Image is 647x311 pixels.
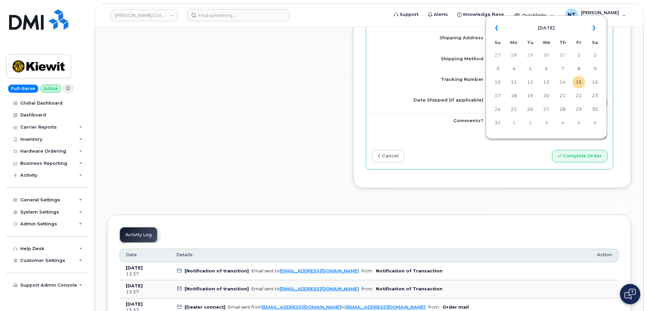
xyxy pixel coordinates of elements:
td: 17 [492,90,504,102]
td: 23 [589,90,601,102]
td: 20 [540,90,552,102]
a: Kiewit Corporation [111,9,178,21]
td: 3 [492,63,504,75]
td: 1 [508,117,520,129]
td: 28 [556,103,569,115]
button: Complete Order [552,150,607,162]
a: cancel [372,150,404,162]
b: [Notification of transition] [185,268,249,273]
b: [DATE] [126,302,143,307]
a: [EMAIL_ADDRESS][DOMAIN_NAME] [346,305,426,310]
td: 2 [589,49,601,61]
td: 10 [492,76,504,88]
th: [DATE] [508,20,585,36]
td: 31 [492,117,504,129]
td: 12 [524,76,536,88]
td: 9 [589,63,601,75]
img: Open chat [624,289,636,299]
a: [EMAIL_ADDRESS][DOMAIN_NAME] [280,286,359,291]
th: « [492,20,504,36]
th: » [589,20,601,36]
th: Tu [524,38,536,48]
div: Quicklinks [509,8,559,22]
td: 18 [508,90,520,102]
a: Support [389,8,423,21]
td: 30 [589,103,601,115]
b: [Dealer connect] [185,305,225,310]
b: [DATE] [126,265,143,270]
th: We [540,38,552,48]
div: Email sent from to [228,305,426,310]
td: 24 [492,103,504,115]
b: [Notification of transition] [185,286,249,291]
td: 26 [524,103,536,115]
th: Mo [508,38,520,48]
td: 16 [589,76,601,88]
span: from: [428,305,440,310]
span: Quicklinks [522,13,547,18]
label: Shipping Method [441,55,483,62]
div: Email sent to [251,286,359,291]
td: 15 [573,76,585,88]
span: from: [362,286,373,291]
td: 1 [573,49,585,61]
td: 19 [524,90,536,102]
div: Email sent to [251,268,359,273]
b: Notification of Transaction [376,286,442,291]
span: Help Desk [581,15,619,21]
span: Support [400,11,418,18]
span: [PERSON_NAME] [581,10,619,15]
td: 5 [524,63,536,75]
b: Order mail [442,305,469,310]
td: 30 [540,49,552,61]
td: 28 [508,49,520,61]
td: 3 [540,117,552,129]
div: 13:37 [126,289,164,295]
td: 8 [573,63,585,75]
label: Date Shipped (if applicable) [413,97,483,103]
th: Th [556,38,569,48]
td: 31 [556,49,569,61]
div: Nicholas Taylor [560,8,631,22]
td: 4 [508,63,520,75]
span: NT [568,11,576,19]
label: Tracking Number [441,76,483,83]
b: Notification of Transaction [376,268,442,273]
span: Knowledge Base [463,11,504,18]
a: Knowledge Base [453,8,509,21]
td: 22 [573,90,585,102]
td: 14 [556,76,569,88]
a: [EMAIL_ADDRESS][DOMAIN_NAME] [262,305,341,310]
th: Fr [573,38,585,48]
td: 2 [524,117,536,129]
td: 5 [573,117,585,129]
span: Alerts [434,11,448,18]
div: 13:37 [126,271,164,277]
a: [EMAIL_ADDRESS][DOMAIN_NAME] [280,268,359,273]
td: 29 [573,103,585,115]
th: Sa [589,38,601,48]
td: 11 [508,76,520,88]
td: 21 [556,90,569,102]
td: 27 [492,49,504,61]
th: Action [591,249,619,262]
td: 27 [540,103,552,115]
label: Shipping Address [439,35,483,41]
b: [DATE] [126,283,143,288]
td: 4 [556,117,569,129]
th: Su [492,38,504,48]
td: 6 [540,63,552,75]
input: Find something... [187,9,289,21]
td: 7 [556,63,569,75]
span: from: [362,268,373,273]
td: 29 [524,49,536,61]
a: Alerts [423,8,453,21]
span: Date [126,252,137,258]
label: Comments? [453,117,483,124]
span: Details [176,252,193,258]
td: 13 [540,76,552,88]
td: 25 [508,103,520,115]
td: 6 [589,117,601,129]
